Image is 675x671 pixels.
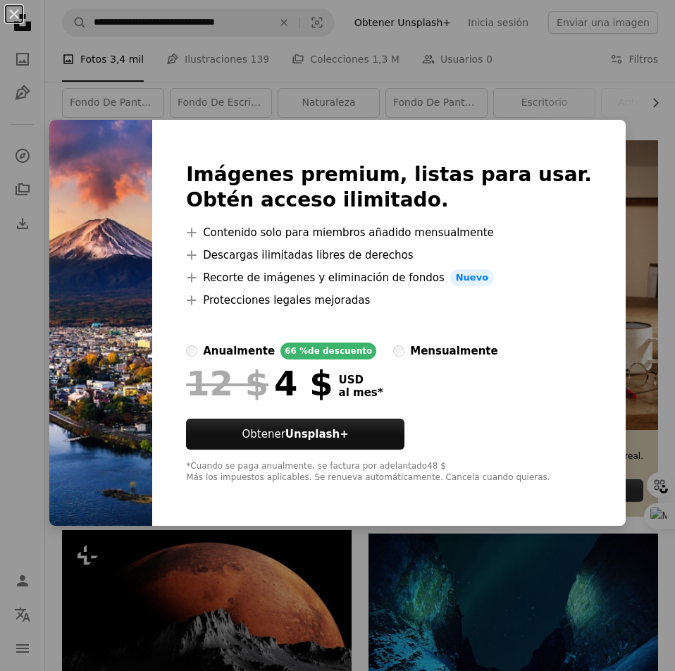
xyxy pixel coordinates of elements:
button: ObtenerUnsplash+ [186,419,404,450]
span: Nuevo [450,269,494,286]
li: Contenido solo para miembros añadido mensualmente [186,224,592,241]
div: anualmente [203,343,275,359]
div: 66 % de descuento [280,343,376,359]
li: Recorte de imágenes y eliminación de fondos [186,269,592,286]
strong: Unsplash+ [285,428,349,441]
span: USD [339,374,383,386]
div: mensualmente [410,343,497,359]
li: Protecciones legales mejoradas [186,292,592,309]
div: *Cuando se paga anualmente, se factura por adelantado 48 $ Más los impuestos aplicables. Se renue... [186,461,592,484]
h2: Imágenes premium, listas para usar. Obtén acceso ilimitado. [186,162,592,213]
input: anualmente66 %de descuento [186,345,197,357]
div: 4 $ [186,365,333,402]
input: mensualmente [393,345,404,357]
span: al mes * [339,386,383,399]
span: 12 $ [186,365,268,402]
img: premium_photo-1661963745503-8b3a86b8c2b1 [49,120,152,526]
li: Descargas ilimitadas libres de derechos [186,247,592,264]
